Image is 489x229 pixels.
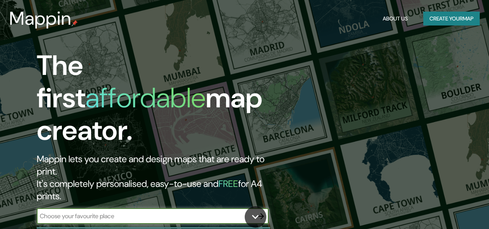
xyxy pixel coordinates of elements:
[380,12,411,26] button: About Us
[37,49,281,153] h1: The first map creator.
[423,12,480,26] button: Create yourmap
[9,8,72,29] h3: Mappin
[37,212,253,221] input: Choose your favourite place
[72,20,78,26] img: mappin-pin
[218,178,238,190] h5: FREE
[37,153,281,202] h2: Mappin lets you create and design maps that are ready to print. It's completely personalised, eas...
[85,80,206,116] h1: affordable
